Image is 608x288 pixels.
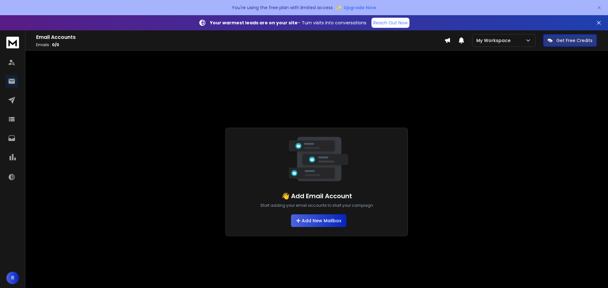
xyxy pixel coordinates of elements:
p: Get Free Credits [556,37,592,44]
h1: 👋 Add Email Account [282,192,352,200]
button: Get Free Credits [543,34,597,47]
p: – Turn visits into conversations [210,20,366,26]
h1: Email Accounts [36,34,444,41]
p: My Workspace [476,37,513,44]
button: Add New Mailbox [291,214,346,227]
span: Upgrade Now [344,4,376,11]
p: Reach Out Now [373,20,408,26]
span: ✨ [335,3,342,12]
button: ✨Upgrade Now [335,1,376,14]
img: logo [6,37,19,48]
p: Emails : [36,42,444,47]
a: Reach Out Now [371,18,409,28]
p: You're using the free plan with limited access [232,4,333,11]
span: 0 / 0 [52,42,59,47]
button: R [6,272,19,284]
strong: Your warmest leads are on your site [210,20,298,26]
p: Start adding your email accounts to start your campaign [260,203,373,208]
